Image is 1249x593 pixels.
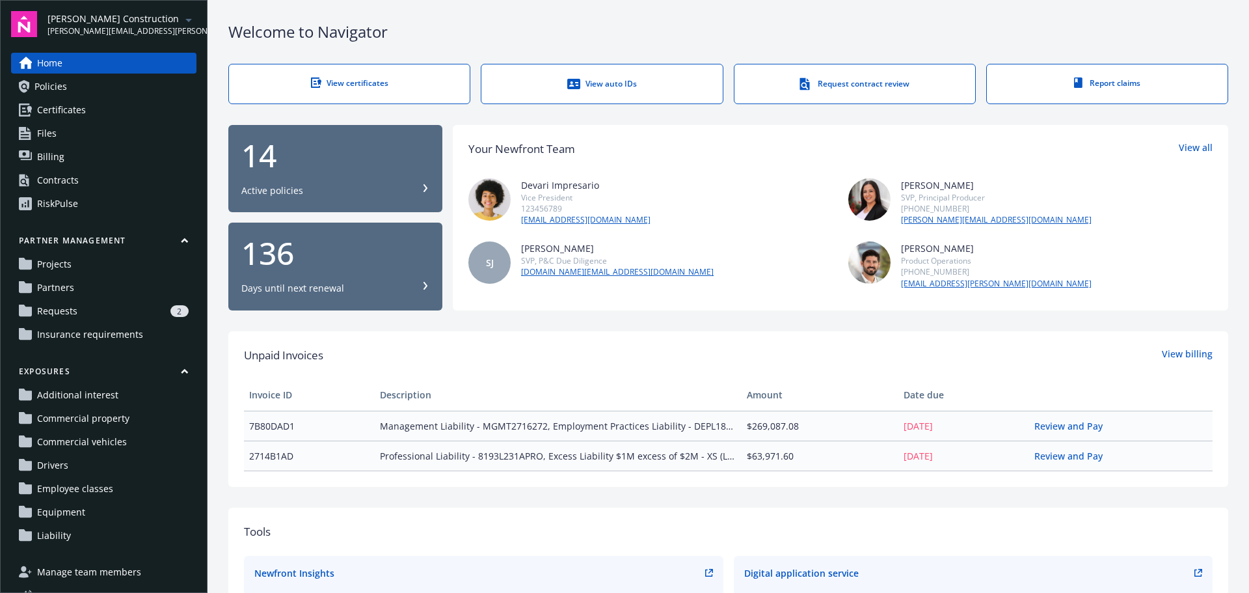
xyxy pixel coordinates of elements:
[1162,347,1213,364] a: View billing
[1034,450,1113,462] a: Review and Pay
[170,305,189,317] div: 2
[37,146,64,167] span: Billing
[901,192,1092,203] div: SVP, Principal Producer
[11,53,196,74] a: Home
[37,193,78,214] div: RiskPulse
[521,203,651,214] div: 123456789
[37,432,127,452] span: Commercial vehicles
[11,455,196,476] a: Drivers
[380,419,736,433] span: Management Liability - MGMT2716272, Employment Practices Liability - DEPL18971387, Cyber - C955Y9...
[37,254,72,275] span: Projects
[37,170,79,191] div: Contracts
[468,178,511,221] img: photo
[11,324,196,345] a: Insurance requirements
[734,64,976,104] a: Request contract review
[228,64,470,104] a: View certificates
[11,277,196,298] a: Partners
[380,449,736,463] span: Professional Liability - 8193L231APRO, Excess Liability $1M excess of $2M - XS (Laguna Niguel Pro...
[241,282,344,295] div: Days until next renewal
[848,241,891,284] img: photo
[11,562,196,583] a: Manage team members
[521,266,714,278] a: [DOMAIN_NAME][EMAIL_ADDRESS][DOMAIN_NAME]
[244,347,323,364] span: Unpaid Invoices
[37,408,129,429] span: Commercial property
[11,170,196,191] a: Contracts
[760,77,949,90] div: Request contract review
[37,324,143,345] span: Insurance requirements
[11,76,196,97] a: Policies
[901,255,1092,266] div: Product Operations
[37,562,141,583] span: Manage team members
[521,255,714,266] div: SVP, P&C Due Diligence
[1013,77,1202,89] div: Report claims
[11,11,37,37] img: navigator-logo.svg
[11,235,196,251] button: Partner management
[37,455,68,476] span: Drivers
[901,278,1092,290] a: [EMAIL_ADDRESS][PERSON_NAME][DOMAIN_NAME]
[47,11,196,37] button: [PERSON_NAME] Construction[PERSON_NAME][EMAIL_ADDRESS][PERSON_NAME][DOMAIN_NAME]arrowDropDown
[47,12,181,25] span: [PERSON_NAME] Construction
[228,125,442,213] button: 14Active policies
[742,441,898,471] td: $63,971.60
[1034,420,1113,432] a: Review and Pay
[742,379,898,411] th: Amount
[228,223,442,310] button: 136Days until next renewal
[11,525,196,546] a: Liability
[742,411,898,441] td: $269,087.08
[37,502,85,523] span: Equipment
[11,123,196,144] a: Files
[375,379,741,411] th: Description
[241,140,429,171] div: 14
[37,277,74,298] span: Partners
[228,21,1228,43] div: Welcome to Navigator
[1179,141,1213,158] a: View all
[521,241,714,255] div: [PERSON_NAME]
[507,77,696,90] div: View auto IDs
[898,441,1029,471] td: [DATE]
[901,266,1092,277] div: [PHONE_NUMBER]
[901,178,1092,192] div: [PERSON_NAME]
[481,64,723,104] a: View auto IDs
[486,256,494,269] span: SJ
[241,184,303,197] div: Active policies
[244,379,375,411] th: Invoice ID
[11,146,196,167] a: Billing
[47,25,181,37] span: [PERSON_NAME][EMAIL_ADDRESS][PERSON_NAME][DOMAIN_NAME]
[744,566,859,580] div: Digital application service
[901,214,1092,226] a: [PERSON_NAME][EMAIL_ADDRESS][DOMAIN_NAME]
[37,525,71,546] span: Liability
[986,64,1228,104] a: Report claims
[181,12,196,27] a: arrowDropDown
[898,379,1029,411] th: Date due
[37,301,77,322] span: Requests
[11,385,196,406] a: Additional interest
[255,77,444,89] div: View certificates
[11,100,196,120] a: Certificates
[11,478,196,499] a: Employee classes
[254,566,334,580] div: Newfront Insights
[11,408,196,429] a: Commercial property
[11,301,196,322] a: Requests2
[241,238,429,269] div: 136
[521,178,651,192] div: Devari Impresario
[37,53,62,74] span: Home
[11,432,196,452] a: Commercial vehicles
[244,523,1213,540] div: Tools
[37,385,118,406] span: Additional interest
[11,193,196,214] a: RiskPulse
[468,141,575,158] div: Your Newfront Team
[521,214,651,226] a: [EMAIL_ADDRESS][DOMAIN_NAME]
[11,254,196,275] a: Projects
[37,100,86,120] span: Certificates
[901,203,1092,214] div: [PHONE_NUMBER]
[244,411,375,441] td: 7B80DAD1
[901,241,1092,255] div: [PERSON_NAME]
[898,411,1029,441] td: [DATE]
[37,123,57,144] span: Files
[244,441,375,471] td: 2714B1AD
[11,366,196,382] button: Exposures
[848,178,891,221] img: photo
[37,478,113,499] span: Employee classes
[11,502,196,523] a: Equipment
[34,76,67,97] span: Policies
